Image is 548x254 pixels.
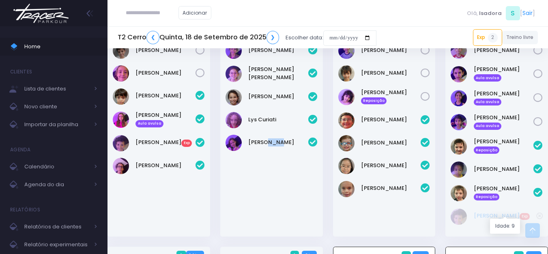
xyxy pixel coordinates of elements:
[361,139,421,147] a: [PERSON_NAME]
[474,90,534,106] a: [PERSON_NAME] Aula avulsa
[467,9,478,17] span: Olá,
[10,64,32,80] h4: Clientes
[24,41,97,52] span: Home
[479,9,502,17] span: Isadora
[490,219,520,234] div: Idade: 9
[474,146,500,154] span: Reposição
[338,158,355,174] img: Natália Mie Sunami
[135,161,196,170] a: [PERSON_NAME]
[10,202,40,218] h4: Relatórios
[113,88,129,105] img: Antônio Martins Marques
[24,161,89,172] span: Calendário
[181,140,192,147] span: Exp
[24,101,89,112] span: Novo cliente
[248,138,308,146] a: [PERSON_NAME]
[226,89,242,105] img: Keity Lisa kawabe
[474,46,534,54] a: [PERSON_NAME]
[474,194,500,201] span: Reposição
[474,114,534,130] a: [PERSON_NAME] Aula avulsa
[464,4,538,22] div: [ ]
[451,90,467,106] img: Luisa Mascarenhas Lopes
[248,93,308,101] a: [PERSON_NAME]
[24,239,89,250] span: Relatório experimentais
[135,111,196,127] a: [PERSON_NAME] Aula avulsa
[113,158,129,174] img: Miguel Aberle Rodrigues
[451,209,467,225] img: Lorenzo Cordeiro
[24,84,89,94] span: Lista de clientes
[502,31,538,44] a: Treino livre
[451,138,467,155] img: Rodrigo Soldi Marques
[506,6,520,20] span: S
[338,112,355,129] img: Gabriel bicca da costa
[113,112,129,128] img: Fernanda Leite
[520,213,530,220] span: Exp
[113,135,129,151] img: Lorenzo Cordeiro
[451,114,467,130] img: Nina Mascarenhas Lopes
[118,31,279,44] h5: T2 Cerro Quinta, 18 de Setembro de 2025
[248,65,308,81] a: [PERSON_NAME] [PERSON_NAME]
[118,28,376,47] div: Escolher data:
[474,138,534,154] a: [PERSON_NAME] Reposição
[338,89,355,105] img: Maia Enohata
[474,165,534,173] a: [PERSON_NAME]
[135,46,196,54] a: [PERSON_NAME]
[474,65,534,82] a: [PERSON_NAME] Aula avulsa
[135,138,196,146] a: [PERSON_NAME]Exp
[474,74,502,82] span: Aula avulsa
[24,179,89,190] span: Agenda do dia
[135,120,163,127] span: Aula avulsa
[474,99,502,106] span: Aula avulsa
[522,9,533,17] a: Sair
[474,212,537,220] a: [PERSON_NAME]Exp
[135,69,196,77] a: [PERSON_NAME]
[451,66,467,82] img: Bento Mascarenhas Lopes
[361,116,421,124] a: [PERSON_NAME]
[113,43,129,59] img: Gabriel Amaral Alves
[338,43,355,59] img: Bernardo Vinciguerra
[113,65,129,82] img: Gabriel Bicalho
[361,161,421,170] a: [PERSON_NAME]
[226,66,242,82] img: Fernanda Akemi Akiyama Bortoni
[24,222,89,232] span: Relatórios de clientes
[451,43,467,59] img: Antonio Abrell Ribeiro
[361,88,421,105] a: [PERSON_NAME] Reposição
[361,69,421,77] a: [PERSON_NAME]
[178,6,212,19] a: Adicionar
[338,65,355,82] img: Gabriel Linck Takimoto da Silva
[474,185,534,201] a: [PERSON_NAME] Reposição
[361,184,421,192] a: [PERSON_NAME]
[361,97,387,105] span: Reposição
[135,92,196,100] a: [PERSON_NAME]
[226,43,242,59] img: Catharina Dalonso
[24,119,89,130] span: Importar da planilha
[248,46,308,54] a: [PERSON_NAME]
[338,135,355,151] img: Max Wainer
[146,31,159,44] a: ❮
[361,46,421,54] a: [PERSON_NAME]
[10,142,31,158] h4: Agenda
[451,161,467,178] img: Serena Odara M Gomes do Amaral
[266,31,279,44] a: ❯
[474,123,502,130] span: Aula avulsa
[473,29,502,45] a: Exp2
[338,181,355,197] img: VALENTINA KLEMIG FIGUEIREDO ALVES
[488,33,498,43] span: 2
[248,116,308,124] a: Lys Curiati
[226,112,242,128] img: Lys Curiati
[451,185,467,201] img: Victor Soldi Marques
[226,135,242,151] img: Sofia Alem santinho costa de Jesus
